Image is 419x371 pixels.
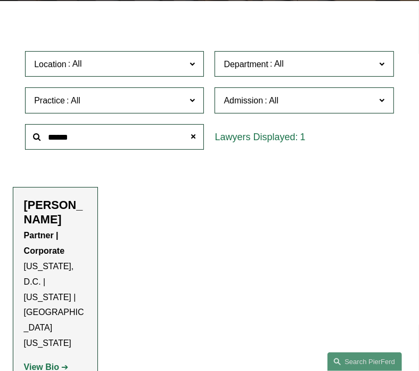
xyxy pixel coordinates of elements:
[224,59,268,68] span: Department
[24,231,64,255] strong: Partner | Corporate
[327,352,402,371] a: Search this site
[34,59,67,68] span: Location
[24,198,87,227] h2: [PERSON_NAME]
[300,132,306,142] span: 1
[224,96,263,105] span: Admission
[24,228,87,351] p: [US_STATE], D.C. | [US_STATE] | [GEOGRAPHIC_DATA][US_STATE]
[34,96,65,105] span: Practice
